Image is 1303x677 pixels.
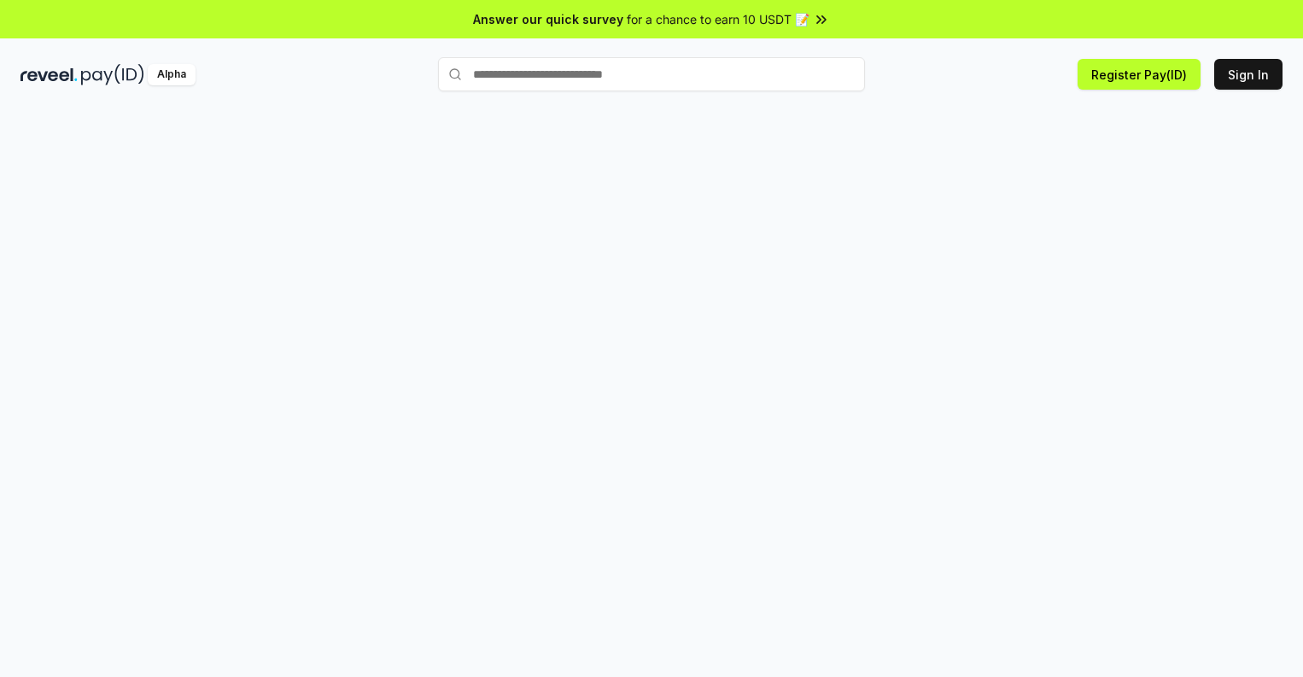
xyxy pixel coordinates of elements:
[81,64,144,85] img: pay_id
[473,10,623,28] span: Answer our quick survey
[1078,59,1201,90] button: Register Pay(ID)
[20,64,78,85] img: reveel_dark
[1214,59,1283,90] button: Sign In
[627,10,809,28] span: for a chance to earn 10 USDT 📝
[148,64,196,85] div: Alpha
